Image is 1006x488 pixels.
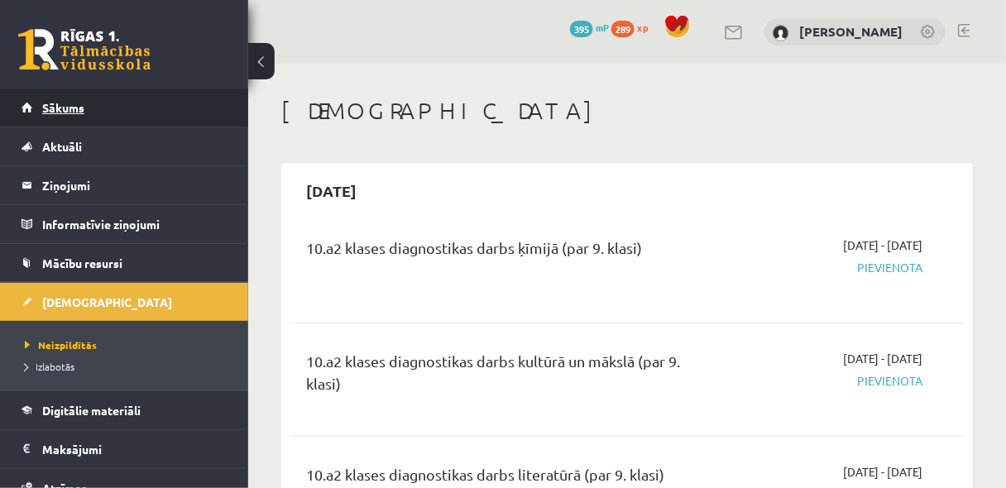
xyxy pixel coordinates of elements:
img: Anastasija Smirnova [773,25,789,41]
span: [DATE] - [DATE] [844,237,923,254]
a: Mācību resursi [22,244,228,282]
legend: Ziņojumi [42,166,228,204]
span: Digitālie materiāli [42,403,141,418]
a: Sākums [22,89,228,127]
legend: Maksājumi [42,430,228,468]
a: Rīgas 1. Tālmācības vidusskola [18,29,151,70]
a: Izlabotās [25,359,232,374]
span: Pievienota [734,372,923,390]
span: [DATE] - [DATE] [844,350,923,367]
span: [DEMOGRAPHIC_DATA] [42,294,172,309]
div: 10.a2 klases diagnostikas darbs ķīmijā (par 9. klasi) [306,237,709,267]
a: [PERSON_NAME] [800,23,903,40]
span: Aktuāli [42,139,82,154]
legend: Informatīvie ziņojumi [42,205,228,243]
a: Maksājumi [22,430,228,468]
a: [DEMOGRAPHIC_DATA] [22,283,228,321]
a: Ziņojumi [22,166,228,204]
h2: [DATE] [290,171,373,210]
a: 395 mP [570,21,609,34]
span: 289 [611,21,635,37]
span: Izlabotās [25,360,74,373]
span: mP [596,21,609,34]
a: Neizpildītās [25,337,232,352]
span: 395 [570,21,593,37]
h1: [DEMOGRAPHIC_DATA] [281,97,973,125]
a: Informatīvie ziņojumi [22,205,228,243]
a: Aktuāli [22,127,228,165]
span: xp [637,21,648,34]
span: Pievienota [734,259,923,276]
a: 289 xp [611,21,656,34]
a: Digitālie materiāli [22,391,228,429]
div: 10.a2 klases diagnostikas darbs kultūrā un mākslā (par 9. klasi) [306,350,709,403]
span: Neizpildītās [25,338,97,352]
span: Mācību resursi [42,256,122,270]
span: Sākums [42,100,84,115]
span: [DATE] - [DATE] [844,463,923,481]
